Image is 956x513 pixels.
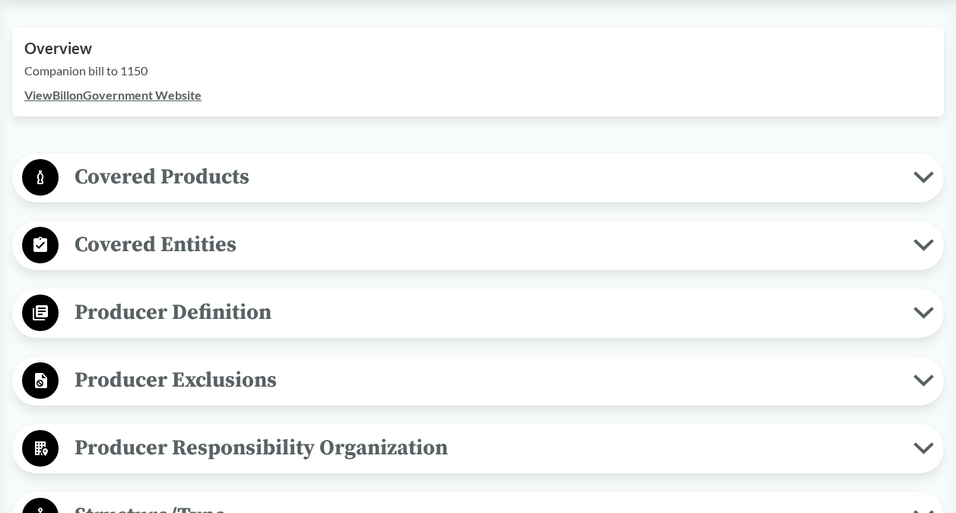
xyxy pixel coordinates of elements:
span: Producer Responsibility Organization [59,431,913,465]
a: ViewBillonGovernment Website [24,88,202,102]
span: Covered Products [59,160,913,194]
button: Producer Definition [17,294,939,333]
h2: Overview [24,40,932,57]
p: Companion bill to 1150 [24,62,932,80]
button: Covered Entities [17,226,939,265]
button: Covered Products [17,158,939,197]
span: Covered Entities [59,228,913,262]
button: Producer Responsibility Organization [17,429,939,468]
span: Producer Definition [59,295,913,330]
button: Producer Exclusions [17,362,939,400]
span: Producer Exclusions [59,363,913,397]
